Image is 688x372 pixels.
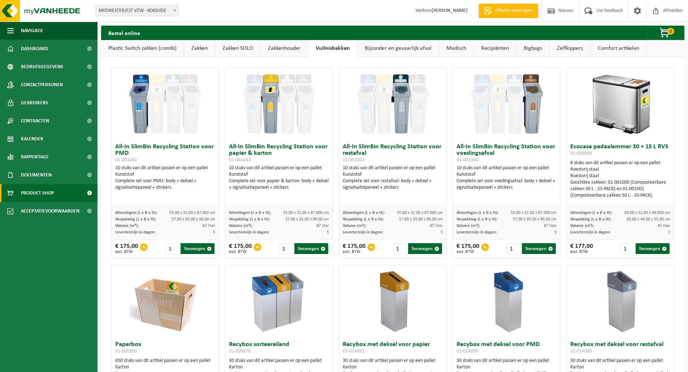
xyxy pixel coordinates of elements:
h2: Bestel online [101,26,147,40]
span: 01-001042 [115,157,137,163]
span: 5 [441,230,443,235]
span: 01-000670 [229,349,251,354]
span: Documenten [21,166,52,184]
span: Verpakking (L x B x H): [229,217,270,222]
input: 1 [165,243,180,254]
div: Complete set voor PMD: body + deksel + signalisatiepaneel + stickers [115,178,215,191]
img: 02-014089 [584,266,657,338]
div: Roestvrij staal [570,166,670,173]
span: Verpakking (L x B x H): [570,217,611,222]
span: excl. BTW [456,250,479,254]
img: 01-001042 [129,68,202,140]
div: 10 stuks van dit artikel passen er op een pallet [343,165,443,191]
img: 01-001043 [243,68,315,140]
a: Zakken SOLO [215,40,260,57]
div: € 177,00 [570,243,593,254]
div: Geschikte zakken: 01-001000 (Composteerbare zakken 30 L - 25-PACK) en 01-001001 (Composteerbare z... [570,179,670,199]
span: 60.00 x 32.00 x 49.000 cm [624,211,670,215]
span: Levertermijn in dagen: [570,230,610,235]
span: 57.00 x 33.00 x 90.00 cm [172,217,215,222]
span: Afmetingen (L x B x H): [343,211,385,215]
div: Kunststof [115,171,215,178]
div: 10 stuks van dit artikel passen er op een pallet [115,165,215,191]
span: excl. BTW [229,250,252,254]
h3: Paperbox [115,341,215,356]
span: 0 [667,28,674,35]
span: Bedrijfsgegevens [21,58,63,76]
span: Verpakking (L x B x H): [343,217,384,222]
h3: Recybox sorteereiland [229,341,329,356]
h3: Recybox met deksel voor PMD [456,341,557,356]
span: 5 [554,230,557,235]
div: € 175,00 [343,243,365,254]
span: Product Shop [21,184,54,202]
span: 5 [213,230,215,235]
input: 1 [279,243,294,254]
div: Kunststof [229,171,329,178]
img: 01-001041 [357,68,429,140]
h3: All-In SlimBin Recycling Station voor voedingsafval [456,144,557,163]
span: excl. BTW [343,250,365,254]
span: Afmetingen (L x B x H): [115,211,157,215]
span: 45 liter [658,224,670,228]
img: 02-014090 [471,266,543,338]
a: Medisch [439,40,473,57]
span: Offerte aanvragen [493,7,535,14]
div: Karton [456,364,557,371]
span: 01-001044 [456,157,478,163]
span: Afmetingen (L x B x H): [570,211,612,215]
span: 02-014090 [456,349,478,354]
div: Karton [115,364,215,371]
span: Contactpersonen [21,76,63,94]
span: Volume (m³): [343,224,366,228]
a: Comfort artikelen [590,40,646,57]
h3: All-In SlimBin Recycling Station voor PMD [115,144,215,163]
button: Toevoegen [294,243,328,254]
span: 01-001043 [229,157,251,163]
span: Levertermijn in dagen: [115,230,155,235]
span: 87 liter [544,224,557,228]
img: 01-001044 [471,68,543,140]
span: 01-000998 [570,151,592,156]
span: Contracten [21,112,49,130]
div: 8 stuks van dit artikel passen er op een pallet [570,160,670,199]
span: 57.00 x 33.00 x 90.00 cm [285,217,329,222]
span: 87 liter [316,224,329,228]
a: Plastic Switch zakken (combi) [101,40,184,57]
a: Zelfkippers [550,40,590,57]
h3: All-In SlimBin Recycling Station voor restafval [343,144,443,163]
span: Levertermijn in dagen: [229,230,269,235]
div: Complete set voor papier & karton: body + deksel + signalisatiepaneel + stickers [229,178,329,191]
h3: All-In SlimBin Recycling Station voor papier & karton [229,144,329,163]
span: Acceptatievoorwaarden [21,202,79,220]
div: Complete set voor voedingsafval: body + deksel + signalisatiepaneel + stickers [456,178,557,191]
a: Bigbags [516,40,549,57]
span: Dashboard [21,40,48,58]
span: 01-000263 [115,349,137,354]
a: Vuilnisbakken [308,40,357,57]
img: 02-014091 [357,266,429,338]
img: 01-000263 [129,266,202,338]
a: Zakkenhouder [261,40,308,57]
div: Karton [570,364,670,371]
span: Volume (m³): [570,224,594,228]
span: 5 [327,230,329,235]
span: Afmetingen (L x B x H): [456,211,498,215]
span: Verpakking (L x B x H): [456,217,497,222]
span: 57.00 x 33.00 x 90.00 cm [399,217,443,222]
a: Offerte aanvragen [479,4,538,18]
input: 1 [507,243,522,254]
div: € 175,00 [229,243,252,254]
img: 01-000998 [584,68,657,140]
h3: Recybox met deksel voor papier [343,341,443,356]
span: Gebruikers [21,94,48,112]
div: Kunststof [456,171,557,178]
a: Recipiënten [474,40,516,57]
span: Verpakking (L x B x H): [115,217,156,222]
button: Toevoegen [408,243,442,254]
span: 57.00 x 33.00 x 90.00 cm [513,217,557,222]
span: MIDWESTER/CJT VZW - KOKSIJDE [95,5,179,16]
span: Levertermijn in dagen: [343,230,383,235]
div: 10 stuks van dit artikel passen er op een pallet [229,165,329,191]
span: Volume (m³): [229,224,252,228]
